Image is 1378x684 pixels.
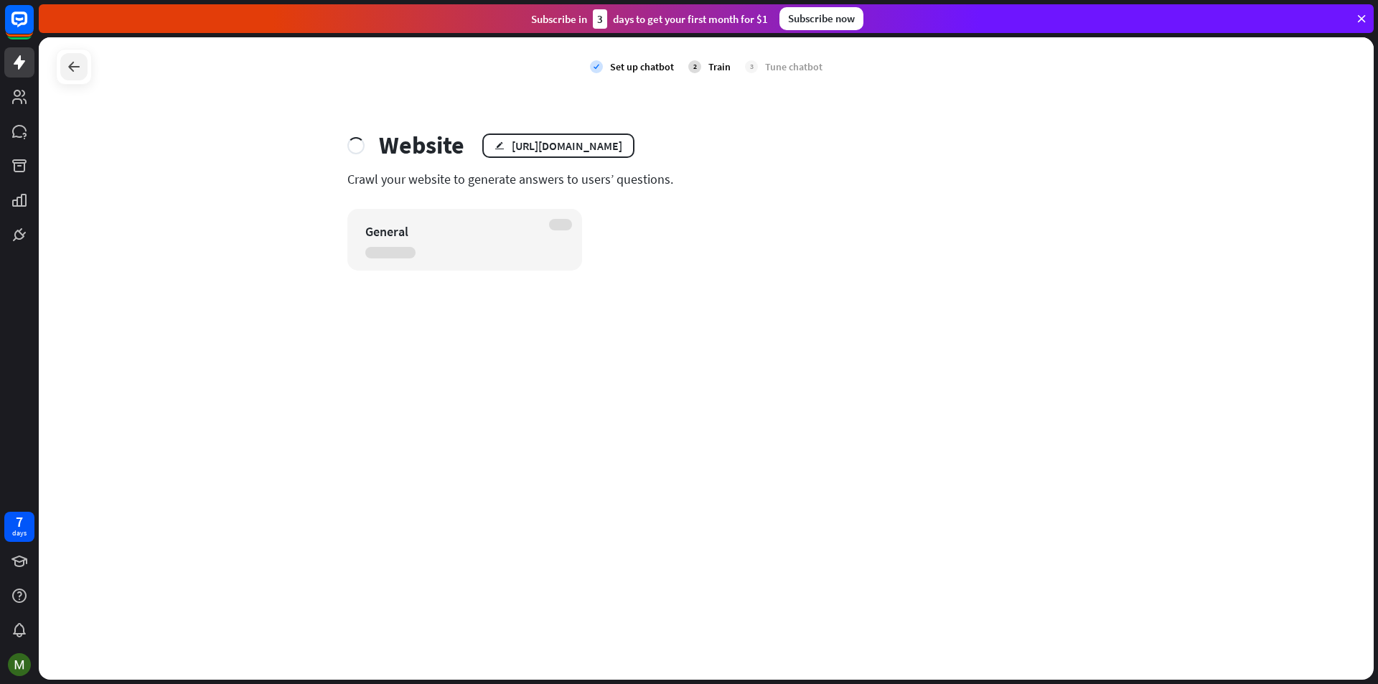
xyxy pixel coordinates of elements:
a: 7 days [4,512,34,542]
div: 3 [593,9,607,29]
div: 7 [16,515,23,528]
div: General [365,223,539,240]
div: Set up chatbot [610,60,674,73]
button: Open LiveChat chat widget [11,6,55,49]
div: Subscribe now [779,7,863,30]
i: check [590,60,603,73]
div: Tune chatbot [765,60,822,73]
div: Website [379,131,464,160]
div: [URL][DOMAIN_NAME] [512,139,622,153]
div: Crawl your website to generate answers to users’ questions. [347,171,1065,187]
div: Train [708,60,731,73]
div: days [12,528,27,538]
i: edit [495,141,505,150]
div: 3 [745,60,758,73]
div: 2 [688,60,701,73]
div: Subscribe in days to get your first month for $1 [531,9,768,29]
